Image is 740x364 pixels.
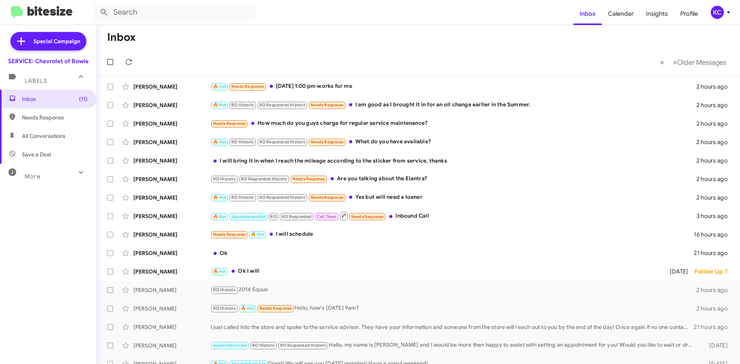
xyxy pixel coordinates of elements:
div: Ok I will [210,267,660,276]
span: RO Responded [282,214,311,219]
div: KC [711,6,724,19]
span: Inbox [22,95,87,103]
span: Call Them [317,214,337,219]
div: [PERSON_NAME] [133,323,210,331]
span: RO Responded Historic [280,343,326,348]
span: 🔥 Hot [241,306,254,311]
div: [PERSON_NAME] [133,342,210,349]
a: Insights [640,3,674,25]
span: Appointment Set [231,214,265,219]
a: Inbox [573,3,602,25]
nav: Page navigation example [656,54,731,70]
span: Needs Response [231,84,264,89]
span: » [673,57,677,67]
span: Appointment Set [213,343,247,348]
div: I will bring it in when I reach the mileage according to the sticker from service, thanks [210,157,696,164]
div: [PERSON_NAME] [133,194,210,201]
span: RO Historic [213,306,236,311]
span: Needs Response [293,176,325,181]
span: RO Responded Historic [241,176,287,181]
div: [PERSON_NAME] [133,249,210,257]
span: Older Messages [677,58,726,67]
div: 2 hours ago [696,286,734,294]
span: Labels [25,77,47,84]
div: 2 hours ago [696,101,734,109]
div: Hello, how's [DATE] 9am? [210,304,696,313]
span: « [660,57,664,67]
div: [DATE] 1:00 pm works for me [210,82,696,91]
button: KC [704,6,732,19]
span: RO Historic [231,102,254,107]
button: Next [668,54,731,70]
div: [PERSON_NAME] [133,120,210,127]
span: RO Historic [252,343,275,348]
button: Previous [655,54,669,70]
div: What do you have available? [210,138,696,146]
span: RO Historic [213,287,236,292]
span: All Conversations [22,132,66,140]
span: Needs Response [311,102,343,107]
span: 🔥 Hot [213,269,226,274]
span: RO [270,214,276,219]
span: Needs Response [22,114,87,121]
div: 2 hours ago [696,120,734,127]
div: [PERSON_NAME] [133,101,210,109]
div: Follow Up ? [695,268,734,275]
div: 21 hours ago [694,323,734,331]
div: [PERSON_NAME] [133,157,210,164]
div: 2 hours ago [696,83,734,91]
span: Needs Response [311,195,343,200]
div: [PERSON_NAME] [133,305,210,312]
div: [PERSON_NAME] [133,138,210,146]
span: Needs Response [311,139,343,144]
span: 🔥 Hot [213,84,226,89]
div: Inbound Call [210,211,696,221]
div: 21 hours ago [694,249,734,257]
span: RO Responded Historic [259,102,306,107]
div: I will schedule [210,230,694,239]
div: [PERSON_NAME] [133,286,210,294]
div: Yes but will need a loaner [210,193,696,202]
div: 2 hours ago [696,138,734,146]
input: Search [93,3,255,22]
a: Calendar [602,3,640,25]
div: I just called into the store and spoke to the service advisor. They have your information and som... [210,323,694,331]
span: Save a Deal [22,151,51,158]
div: 2 hours ago [696,175,734,183]
span: Special Campaign [34,37,80,45]
span: RO Responded Historic [259,195,306,200]
span: Needs Response [213,121,246,126]
div: I am good as I brought it in for an oil change earlier in the Summer. [210,101,696,109]
span: 🔥 Hot [213,139,226,144]
div: [PERSON_NAME] [133,212,210,220]
div: 16 hours ago [694,231,734,238]
div: Are you talking about the Elantra? [210,174,696,183]
div: 3 hours ago [696,212,734,220]
div: [DATE] [697,342,734,349]
span: (11) [79,95,87,103]
div: 2 hours ago [696,194,734,201]
span: 🔥 Hot [213,214,226,219]
div: Hello, my name is [PERSON_NAME] and I would be more then happy to assist with setting an appointm... [210,341,697,350]
div: 2 hours ago [696,305,734,312]
div: 2014 Equus [210,285,696,294]
a: Profile [674,3,704,25]
div: How much do you guys charge for regular service maintenance? [210,119,696,128]
div: [PERSON_NAME] [133,231,210,238]
a: Special Campaign [10,32,86,50]
span: RO Responded Historic [259,139,306,144]
div: SERVICE: Chevrolet of Bowie [8,57,89,65]
span: RO Historic [231,139,254,144]
span: 🔥 Hot [213,102,226,107]
div: [PERSON_NAME] [133,268,210,275]
div: [PERSON_NAME] [133,175,210,183]
span: RO Historic [213,176,236,181]
span: 🔥 Hot [251,232,264,237]
span: RO Historic [231,195,254,200]
div: Ok [210,249,694,257]
div: 2 hours ago [696,157,734,164]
